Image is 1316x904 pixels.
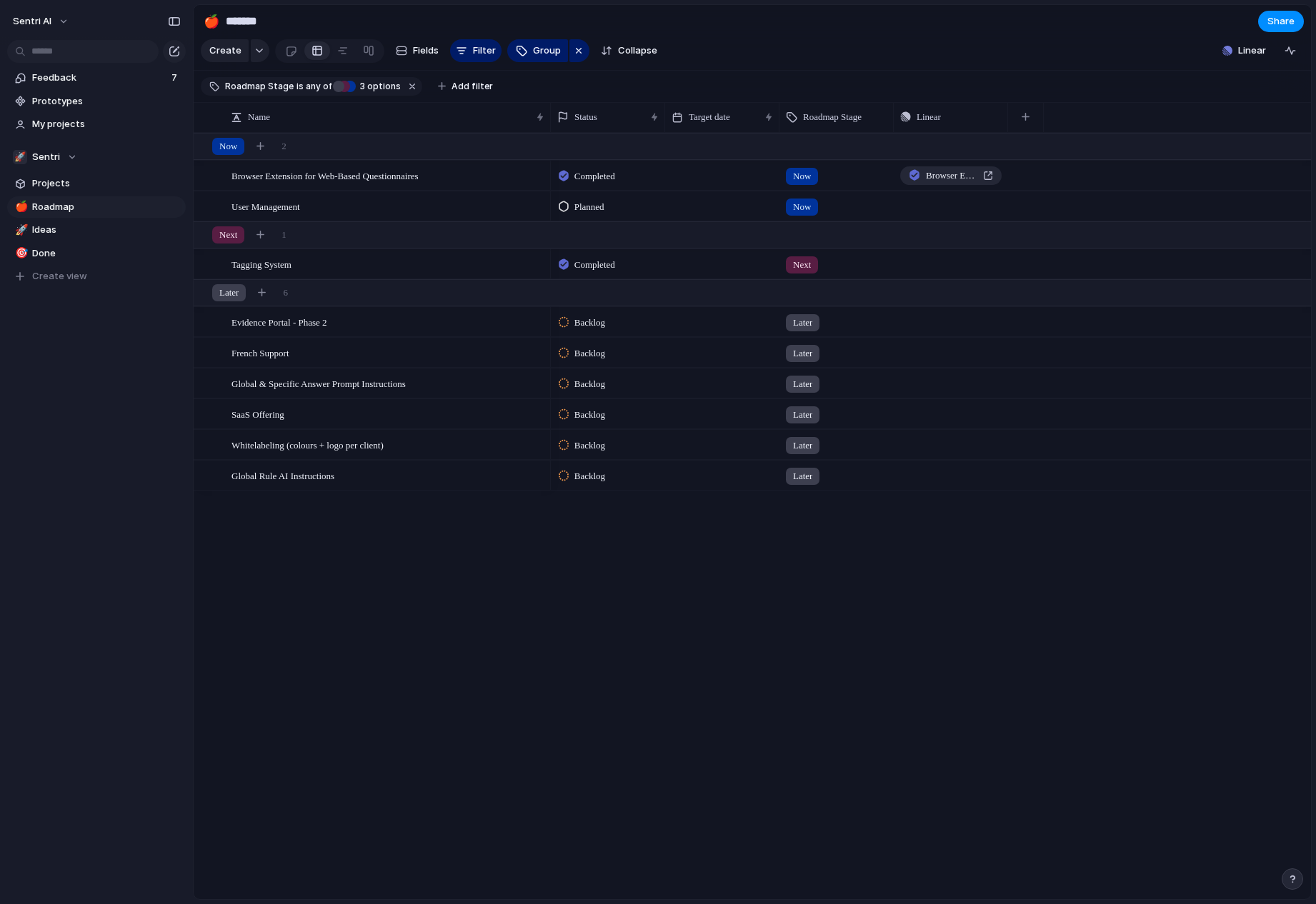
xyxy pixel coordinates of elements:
span: Next [793,258,811,272]
button: Group [507,39,568,62]
a: 🎯Done [7,243,186,264]
button: Sentri AI [6,10,76,33]
span: My projects [32,117,181,131]
span: Browser Extension for Web-Based Questionnaires [926,169,977,183]
button: 🍎 [200,10,223,33]
span: Later [793,408,812,422]
span: Feedback [32,71,167,85]
button: 🚀 [13,223,27,237]
button: Fields [390,39,444,62]
button: 🍎 [13,200,27,214]
button: Collapse [595,39,663,62]
button: Add filter [429,76,502,96]
button: Filter [450,39,502,62]
span: Global & Specific Answer Prompt Instructions [231,375,406,391]
span: Now [793,200,811,214]
a: 🚀Ideas [7,219,186,241]
button: Share [1258,11,1304,32]
span: Target date [689,110,730,124]
span: Backlog [574,438,605,453]
a: Browser Extension for Web-Based Questionnaires [900,166,1002,185]
span: Now [219,139,237,154]
button: isany of [294,79,334,94]
div: 🚀 [15,222,25,238]
span: Later [793,469,812,483]
span: Done [32,246,181,261]
span: Later [793,377,812,391]
span: Roadmap [32,200,181,214]
span: Sentri [32,150,60,164]
span: Whitelabeling (colours + logo per client) [231,436,384,453]
span: Ideas [32,223,181,237]
span: Linear [917,110,941,124]
a: Projects [7,173,186,194]
a: 🍎Roadmap [7,196,186,218]
span: SaaS Offering [231,406,284,422]
span: 6 [283,286,288,300]
span: Browser Extension for Web-Based Questionnaires [231,167,419,184]
span: Add filter [452,80,493,93]
span: Backlog [574,346,605,361]
span: Later [793,438,812,453]
span: Later [793,316,812,330]
span: Later [793,346,812,361]
span: Backlog [574,377,605,391]
span: Prototypes [32,94,181,109]
span: Roadmap Stage [803,110,862,124]
span: Roadmap Stage [225,80,294,93]
button: 🚀Sentri [7,146,186,168]
span: French Support [231,344,289,361]
span: 3 [356,81,367,91]
a: Prototypes [7,91,186,112]
span: Status [574,110,597,124]
div: 🚀 [13,150,27,164]
span: options [356,80,401,93]
span: Create [209,44,241,58]
span: Backlog [574,469,605,483]
button: Linear [1217,40,1272,61]
span: Group [533,44,561,58]
button: 🎯 [13,246,27,261]
span: 1 [281,228,286,242]
span: Linear [1238,44,1266,58]
span: Next [219,228,237,242]
span: Create view [32,269,87,283]
span: Evidence Portal - Phase 2 [231,313,327,330]
div: 🍎 [204,11,219,31]
span: Sentri AI [13,14,51,29]
a: My projects [7,114,186,135]
span: Name [248,110,270,124]
span: Backlog [574,316,605,330]
button: Create view [7,266,186,287]
span: Share [1267,14,1295,29]
span: Projects [32,176,181,191]
button: Create [201,39,249,62]
div: 🎯 [15,245,25,261]
button: 3 options [333,79,404,94]
span: Filter [473,44,496,58]
span: Tagging System [231,256,291,272]
span: 2 [281,139,286,154]
span: Backlog [574,408,605,422]
span: Completed [574,169,615,184]
span: is [296,80,304,93]
div: 🍎 [15,199,25,215]
span: Global Rule AI Instructions [231,467,334,483]
span: Collapse [618,44,657,58]
span: Now [793,169,811,184]
span: any of [304,80,332,93]
span: Fields [413,44,439,58]
span: Planned [574,200,604,214]
a: Feedback7 [7,67,186,89]
span: 7 [171,71,180,85]
span: Later [219,286,239,300]
span: Completed [574,258,615,272]
span: User Management [231,198,300,214]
